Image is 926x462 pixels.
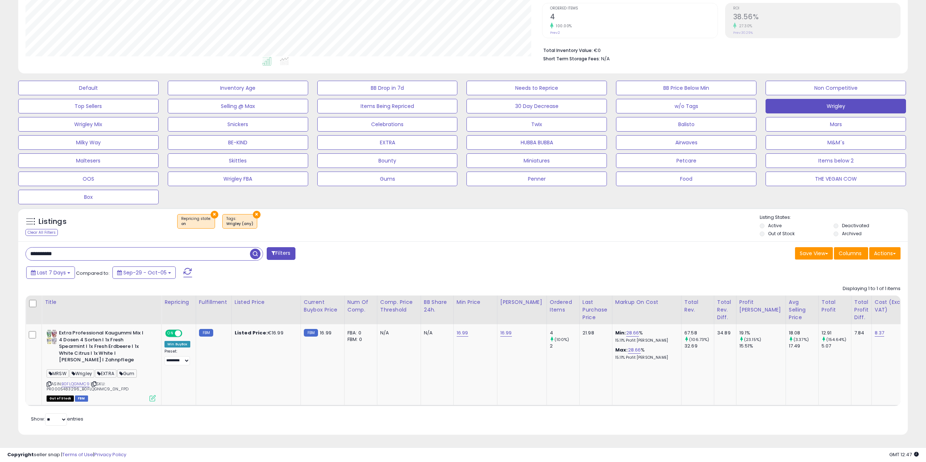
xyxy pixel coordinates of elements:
[615,338,676,343] p: 15.11% Profit [PERSON_NAME]
[47,330,57,344] img: 51w6O6msewL._SL40_.jpg
[768,222,782,229] label: Active
[168,81,308,95] button: Inventory Age
[843,285,901,292] div: Displaying 1 to 1 of 1 items
[466,81,607,95] button: Needs to Reprice
[466,135,607,150] button: HUBBA BUBBA
[839,250,862,257] span: Columns
[69,369,94,378] span: Wrigley
[164,349,190,365] div: Preset:
[304,298,341,314] div: Current Buybox Price
[466,172,607,186] button: Penner
[822,298,848,314] div: Total Profit
[95,369,116,378] span: EXTRA
[889,451,919,458] span: 2025-10-13 12:47 GMT
[834,247,868,260] button: Columns
[739,330,786,336] div: 19.1%
[164,298,193,306] div: Repricing
[47,330,156,401] div: ASIN:
[168,153,308,168] button: Skittles
[37,269,66,276] span: Last 7 Days
[733,31,753,35] small: Prev: 30.29%
[18,135,159,150] button: Milky Way
[25,229,58,236] div: Clear All Filters
[766,99,906,113] button: Wrigley
[615,330,676,343] div: %
[684,298,711,314] div: Total Rev.
[869,247,901,260] button: Actions
[253,211,261,218] button: ×
[612,296,681,324] th: The percentage added to the cost of goods (COGS) that forms the calculator for Min & Max prices.
[168,135,308,150] button: BE-KIND
[766,81,906,95] button: Non Competitive
[616,153,756,168] button: Petcare
[31,415,83,422] span: Show: entries
[45,298,158,306] div: Title
[166,330,175,337] span: ON
[543,47,593,53] b: Total Inventory Value:
[59,330,147,365] b: Extra Professional Kaugummi Mix I 4 Dosen 4 Sorten I 1x Fresh Spearmint I 1x Fresh Erdbeere I 1x ...
[768,230,795,237] label: Out of Stock
[615,298,678,306] div: Markup on Cost
[181,330,193,337] span: OFF
[75,395,88,402] span: FBM
[466,99,607,113] button: 30 Day Decrease
[317,81,458,95] button: BB Drop in 7d
[615,346,628,353] b: Max:
[235,329,268,336] b: Listed Price:
[424,330,448,336] div: N/A
[616,117,756,132] button: Balisto
[689,337,709,342] small: (106.73%)
[347,330,371,336] div: FBA: 0
[744,337,761,342] small: (23.15%)
[601,55,610,62] span: N/A
[7,451,126,458] div: seller snap | |
[226,216,253,227] span: Tags :
[615,355,676,360] p: 15.11% Profit [PERSON_NAME]
[317,99,458,113] button: Items Being Repriced
[684,343,714,349] div: 32.69
[766,172,906,186] button: THE VEGAN COW
[826,337,846,342] small: (154.64%)
[550,7,717,11] span: Ordered Items
[181,221,211,226] div: on
[168,117,308,132] button: Snickers
[457,298,494,306] div: Min Price
[320,329,331,336] span: 16.99
[739,298,783,314] div: Profit [PERSON_NAME]
[123,269,167,276] span: Sep-29 - Oct-05
[168,172,308,186] button: Wrigley FBA
[347,336,371,343] div: FBM: 0
[424,298,450,314] div: BB Share 24h.
[47,395,74,402] span: All listings that are currently out of stock and unavailable for purchase on Amazon
[615,329,626,336] b: Min:
[739,343,786,349] div: 15.51%
[18,81,159,95] button: Default
[466,117,607,132] button: Twix
[795,247,833,260] button: Save View
[550,298,576,314] div: Ordered Items
[854,330,866,336] div: 7.84
[267,247,295,260] button: Filters
[733,7,900,11] span: ROI
[616,135,756,150] button: Airwaves
[26,266,75,279] button: Last 7 Days
[842,230,862,237] label: Archived
[317,172,458,186] button: Gums
[550,343,579,349] div: 2
[235,298,298,306] div: Listed Price
[717,330,731,336] div: 34.89
[380,298,418,314] div: Comp. Price Threshold
[500,298,544,306] div: [PERSON_NAME]
[76,270,110,277] span: Compared to:
[760,214,908,221] p: Listing States:
[18,153,159,168] button: Maltesers
[181,216,211,227] span: Repricing state :
[47,369,69,378] span: MRSW
[553,23,572,29] small: 100.00%
[117,369,137,378] span: Gum
[616,81,756,95] button: BB Price Below Min
[62,451,93,458] a: Terms of Use
[766,153,906,168] button: Items below 2
[789,343,818,349] div: 17.49
[466,153,607,168] button: Miniatures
